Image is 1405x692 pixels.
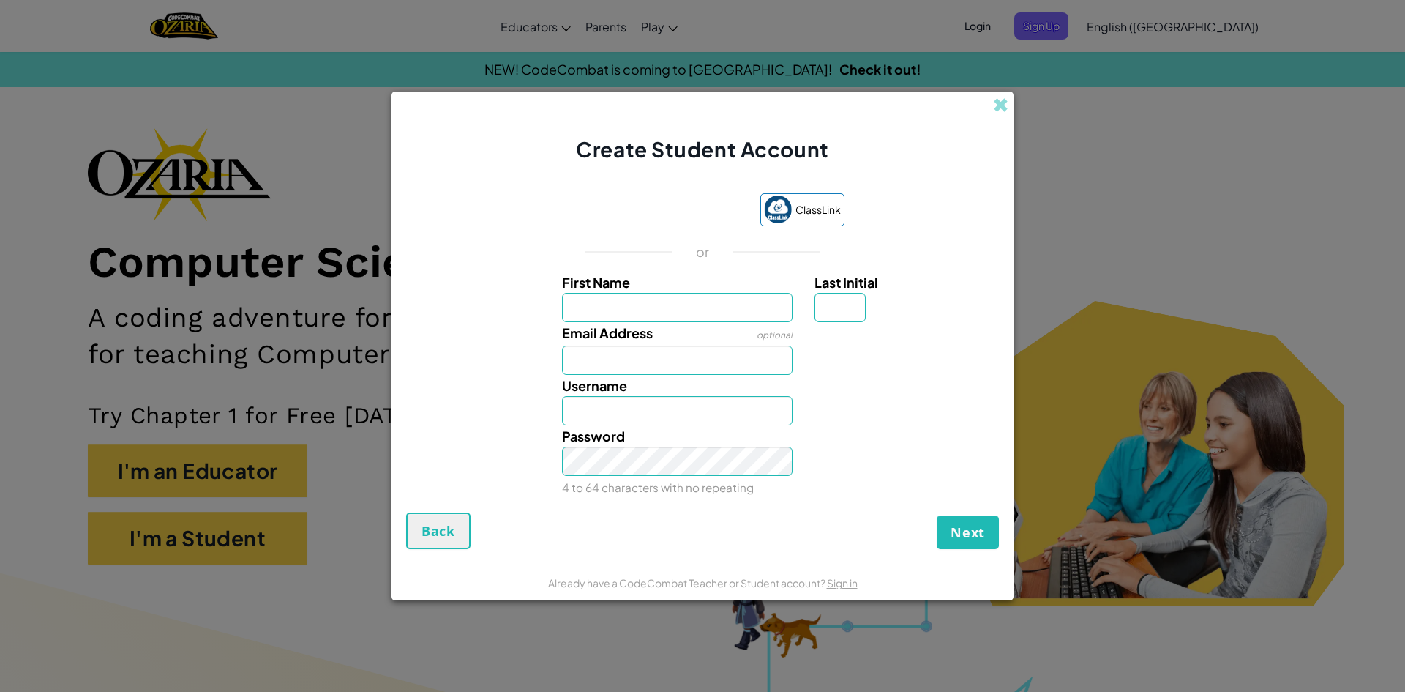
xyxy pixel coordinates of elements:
[562,428,625,444] span: Password
[696,243,710,261] p: or
[548,576,827,589] span: Already have a CodeCombat Teacher or Student account?
[562,274,630,291] span: First Name
[554,195,753,227] iframe: Sign in with Google Button
[827,576,858,589] a: Sign in
[951,524,985,541] span: Next
[421,522,455,540] span: Back
[764,196,792,223] img: classlink-logo-small.png
[562,324,653,341] span: Email Address
[814,274,878,291] span: Last Initial
[562,377,627,394] span: Username
[406,513,471,549] button: Back
[562,480,754,494] small: 4 to 64 characters with no repeating
[937,516,999,549] button: Next
[576,136,828,162] span: Create Student Account
[795,199,841,220] span: ClassLink
[757,330,793,341] span: optional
